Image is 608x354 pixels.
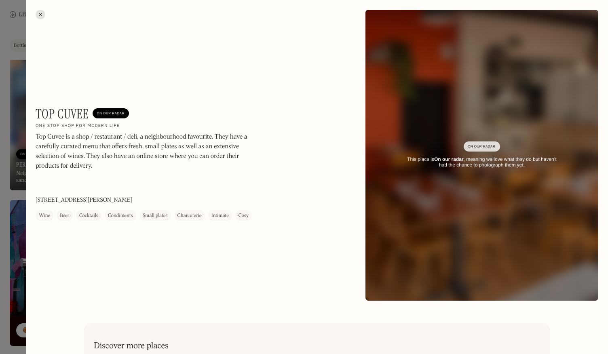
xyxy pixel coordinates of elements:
[79,212,98,220] div: Cocktails
[177,212,202,220] div: Charcuterie
[60,212,70,220] div: Beer
[94,341,169,351] h2: Discover more places
[468,143,496,151] div: On Our Radar
[36,123,120,129] h2: One stop shop for modern life
[39,212,50,220] div: Wine
[434,156,464,162] strong: On our radar
[36,196,132,204] p: [STREET_ADDRESS][PERSON_NAME]
[36,106,89,122] h1: Top Cuvee
[143,212,168,220] div: Small plates
[97,110,125,118] div: On Our Radar
[36,132,254,190] p: Top Cuvee is a shop / restaurant / deli, a neighbourhood favourite. They have a carefully curated...
[211,212,229,220] div: Intimate
[239,212,249,220] div: Cosy
[108,212,133,220] div: Condiments
[403,156,561,168] div: This place is , meaning we love what they do but haven’t had the chance to photograph them yet.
